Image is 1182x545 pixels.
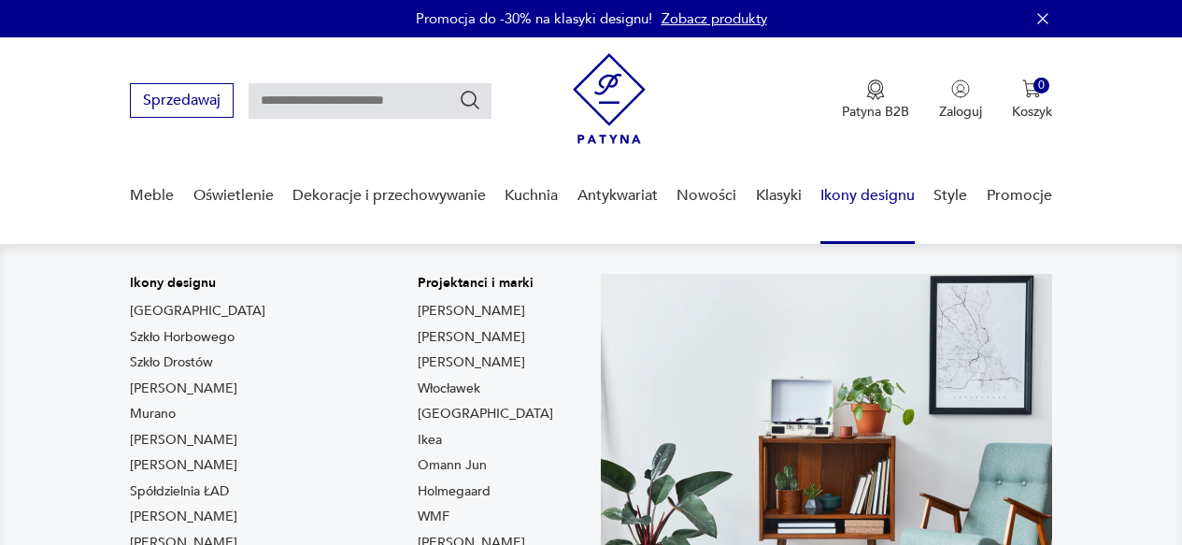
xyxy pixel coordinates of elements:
p: Koszyk [1012,103,1052,121]
a: Szkło Drostów [130,353,213,372]
p: Promocja do -30% na klasyki designu! [416,9,652,28]
a: Sprzedawaj [130,95,234,108]
img: Patyna - sklep z meblami i dekoracjami vintage [573,53,646,144]
a: Meble [130,160,174,232]
a: [PERSON_NAME] [130,380,237,398]
a: [PERSON_NAME] [130,456,237,475]
a: Klasyki [756,160,802,232]
div: 0 [1033,78,1049,93]
p: Projektanci i marki [418,274,553,293]
a: Antykwariat [577,160,658,232]
a: Spółdzielnia ŁAD [130,482,229,501]
a: Murano [130,405,176,423]
button: Patyna B2B [842,79,909,121]
button: Sprzedawaj [130,83,234,118]
a: [GEOGRAPHIC_DATA] [130,302,265,321]
p: Zaloguj [939,103,982,121]
a: Promocje [987,160,1052,232]
img: Ikona koszyka [1022,79,1041,98]
a: Zobacz produkty [662,9,767,28]
a: Kuchnia [505,160,558,232]
a: Włocławek [418,380,480,398]
a: [GEOGRAPHIC_DATA] [418,405,553,423]
button: Szukaj [459,89,481,111]
a: [PERSON_NAME] [130,508,237,526]
p: Ikony designu [130,274,362,293]
p: Patyna B2B [842,103,909,121]
a: [PERSON_NAME] [130,431,237,450]
a: [PERSON_NAME] [418,328,525,347]
a: [PERSON_NAME] [418,302,525,321]
a: Dekoracje i przechowywanie [292,160,486,232]
a: Oświetlenie [193,160,274,232]
img: Ikonka użytkownika [951,79,970,98]
a: Ikea [418,431,442,450]
a: Holmegaard [418,482,491,501]
a: [PERSON_NAME] [418,353,525,372]
a: Style [933,160,967,232]
a: Omann Jun [418,456,487,475]
img: Ikona medalu [866,79,885,100]
a: Ikona medaluPatyna B2B [842,79,909,121]
button: Zaloguj [939,79,982,121]
a: Ikony designu [820,160,915,232]
a: WMF [418,508,449,526]
button: 0Koszyk [1012,79,1052,121]
a: Nowości [676,160,736,232]
a: Szkło Horbowego [130,328,235,347]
